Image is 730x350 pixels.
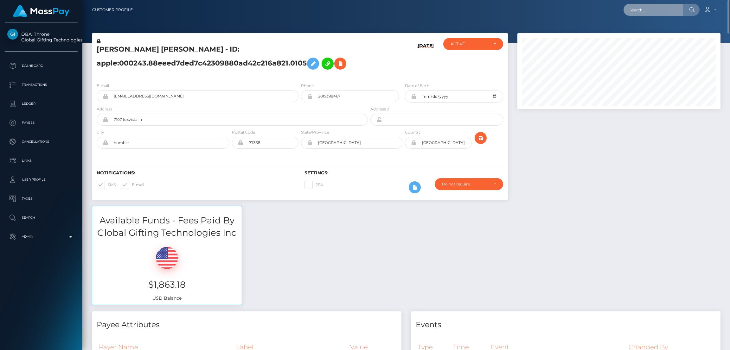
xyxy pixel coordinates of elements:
[5,229,78,245] a: Admin
[7,156,75,166] p: Links
[7,118,75,128] p: Payees
[5,134,78,150] a: Cancellations
[5,153,78,169] a: Links
[97,319,397,330] h4: Payee Attributes
[5,210,78,226] a: Search
[13,5,69,17] img: MassPay Logo
[7,61,75,71] p: Dashboard
[7,213,75,222] p: Search
[443,38,503,50] button: ACTIVE
[7,137,75,147] p: Cancellations
[121,181,144,189] label: E-mail
[7,232,75,241] p: Admin
[97,278,237,291] h3: $1,863.18
[7,99,75,109] p: Ledger
[5,191,78,207] a: Taxes
[7,80,75,90] p: Transactions
[97,181,116,189] label: SMS
[5,115,78,131] a: Payees
[92,214,242,239] h3: Available Funds - Fees Paid By Global Gifting Technologies Inc
[405,83,429,89] label: Date of Birth
[156,247,178,269] img: USD.png
[304,181,323,189] label: 2FA
[7,175,75,184] p: User Profile
[7,194,75,203] p: Taxes
[97,83,109,89] label: E-mail
[624,4,683,16] input: Search...
[405,129,421,135] label: Country
[92,3,133,16] a: Customer Profile
[370,106,389,112] label: Address 2
[232,129,255,135] label: Postal Code
[301,129,329,135] label: State/Province
[97,106,112,112] label: Address
[97,170,295,176] h6: Notifications:
[7,29,18,40] img: Global Gifting Technologies Inc
[5,77,78,93] a: Transactions
[5,96,78,112] a: Ledger
[301,83,314,89] label: Phone
[304,170,503,176] h6: Settings:
[416,319,716,330] h4: Events
[5,31,78,43] span: DBA: Throne Global Gifting Technologies Inc
[435,178,503,190] button: Do not require
[451,41,489,47] div: ACTIVE
[97,45,364,73] h5: [PERSON_NAME] [PERSON_NAME] - ID: apple:000243.88eeed7ded7c42309880ad42c216a821.0105
[92,239,242,304] div: USD Balance
[5,58,78,74] a: Dashboard
[97,129,104,135] label: City
[5,172,78,188] a: User Profile
[418,43,434,75] h6: [DATE]
[442,182,489,187] div: Do not require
